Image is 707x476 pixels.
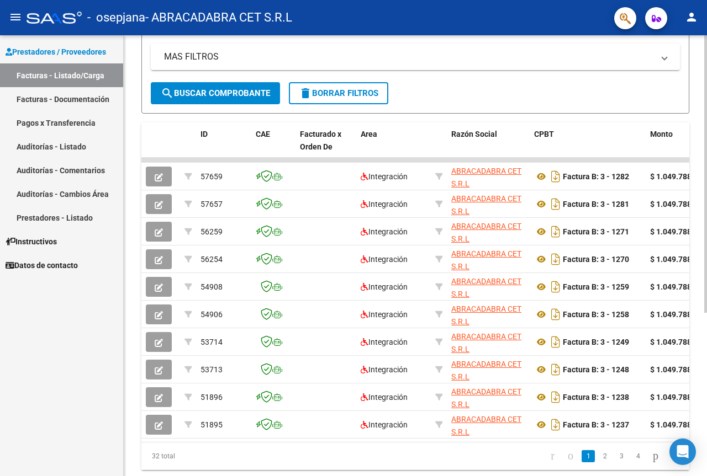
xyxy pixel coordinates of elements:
[451,275,525,298] div: 30709144657
[151,82,280,104] button: Buscar Comprobante
[201,393,223,402] span: 51896
[650,310,702,319] strong: $ 1.049.788,34
[201,200,223,208] span: 57657
[361,200,408,208] span: Integración
[650,255,702,264] strong: $ 1.049.788,34
[563,365,629,374] strong: Factura B: 3 - 1248
[650,200,702,208] strong: $ 1.049.788,34
[563,310,629,319] strong: Factura B: 3 - 1258
[546,450,560,462] a: go to first page
[451,167,521,188] span: ABRACADABRA CET S.R.L
[361,393,408,402] span: Integración
[201,310,223,319] span: 54906
[161,87,174,100] mat-icon: search
[615,450,628,462] a: 3
[548,388,563,406] i: Descargar documento
[563,255,629,264] strong: Factura B: 3 - 1270
[548,223,563,240] i: Descargar documento
[548,278,563,296] i: Descargar documento
[548,333,563,351] i: Descargar documento
[299,87,312,100] mat-icon: delete
[548,416,563,434] i: Descargar documento
[451,332,521,354] span: ABRACADABRA CET S.R.L
[356,122,431,171] datatable-header-cell: Area
[145,6,292,30] span: - ABRACADABRA CET S.R.L
[87,6,145,30] span: - osepjana
[563,420,629,429] strong: Factura B: 3 - 1237
[299,88,378,98] span: Borrar Filtros
[548,195,563,213] i: Descargar documento
[451,249,521,271] span: ABRACADABRA CET S.R.L
[201,420,223,429] span: 51895
[361,310,408,319] span: Integración
[685,10,698,24] mat-icon: person
[563,282,629,291] strong: Factura B: 3 - 1259
[451,387,521,409] span: ABRACADABRA CET S.R.L
[451,330,525,354] div: 30709144657
[650,227,702,236] strong: $ 1.049.788,34
[361,130,377,138] span: Area
[650,172,702,181] strong: $ 1.049.788,34
[648,450,663,462] a: go to next page
[650,338,702,346] strong: $ 1.049.788,34
[667,450,682,462] a: go to last page
[196,122,251,171] datatable-header-cell: ID
[597,447,613,466] li: page 2
[631,450,645,462] a: 4
[201,255,223,264] span: 56254
[563,200,629,208] strong: Factura B: 3 - 1281
[598,450,611,462] a: 2
[361,282,408,291] span: Integración
[534,130,554,138] span: CPBT
[451,220,525,243] div: 30709144657
[361,227,408,236] span: Integración
[630,447,646,466] li: page 4
[361,338,408,346] span: Integración
[201,172,223,181] span: 57659
[669,438,696,465] div: Open Intercom Messenger
[447,122,530,171] datatable-header-cell: Razón Social
[164,51,653,63] mat-panel-title: MAS FILTROS
[548,168,563,185] i: Descargar documento
[296,122,356,171] datatable-header-cell: Facturado x Orden De
[201,227,223,236] span: 56259
[650,130,673,138] span: Monto
[451,194,521,216] span: ABRACADABRA CET S.R.L
[451,222,521,243] span: ABRACADABRA CET S.R.L
[451,130,497,138] span: Razón Social
[563,450,578,462] a: go to previous page
[650,365,702,374] strong: $ 1.049.788,34
[563,227,629,236] strong: Factura B: 3 - 1271
[451,360,521,381] span: ABRACADABRA CET S.R.L
[361,255,408,264] span: Integración
[451,303,525,326] div: 30709144657
[563,393,629,402] strong: Factura B: 3 - 1238
[256,130,270,138] span: CAE
[141,442,249,470] div: 32 total
[451,415,521,436] span: ABRACADABRA CET S.R.L
[530,122,646,171] datatable-header-cell: CPBT
[650,282,702,291] strong: $ 1.049.788,34
[151,44,680,70] mat-expansion-panel-header: MAS FILTROS
[201,365,223,374] span: 53713
[650,420,702,429] strong: $ 1.049.788,34
[582,450,595,462] a: 1
[6,46,106,58] span: Prestadores / Proveedores
[548,250,563,268] i: Descargar documento
[451,304,521,326] span: ABRACADABRA CET S.R.L
[361,420,408,429] span: Integración
[451,386,525,409] div: 30709144657
[451,358,525,381] div: 30709144657
[580,447,597,466] li: page 1
[548,306,563,323] i: Descargar documento
[613,447,630,466] li: page 3
[563,172,629,181] strong: Factura B: 3 - 1282
[563,338,629,346] strong: Factura B: 3 - 1249
[361,172,408,181] span: Integración
[201,338,223,346] span: 53714
[161,88,270,98] span: Buscar Comprobante
[9,10,22,24] mat-icon: menu
[451,248,525,271] div: 30709144657
[451,192,525,216] div: 30709144657
[201,130,208,138] span: ID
